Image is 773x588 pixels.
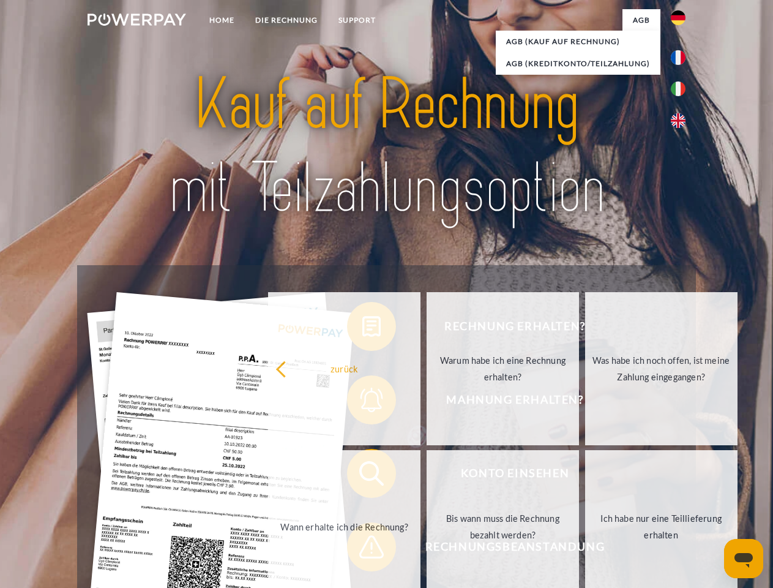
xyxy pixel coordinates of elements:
div: Ich habe nur eine Teillieferung erhalten [592,510,730,543]
div: Was habe ich noch offen, ist meine Zahlung eingegangen? [592,352,730,385]
div: Warum habe ich eine Rechnung erhalten? [434,352,572,385]
a: Was habe ich noch offen, ist meine Zahlung eingegangen? [585,292,738,445]
img: fr [671,50,685,65]
div: Wann erhalte ich die Rechnung? [275,518,413,535]
img: de [671,10,685,25]
a: Home [199,9,245,31]
img: it [671,81,685,96]
div: zurück [275,360,413,377]
iframe: Schaltfläche zum Öffnen des Messaging-Fensters [724,539,763,578]
img: title-powerpay_de.svg [117,59,656,235]
img: logo-powerpay-white.svg [88,13,186,26]
div: Bis wann muss die Rechnung bezahlt werden? [434,510,572,543]
a: DIE RECHNUNG [245,9,328,31]
a: AGB (Kreditkonto/Teilzahlung) [496,53,660,75]
a: agb [622,9,660,31]
img: en [671,113,685,128]
a: SUPPORT [328,9,386,31]
a: AGB (Kauf auf Rechnung) [496,31,660,53]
